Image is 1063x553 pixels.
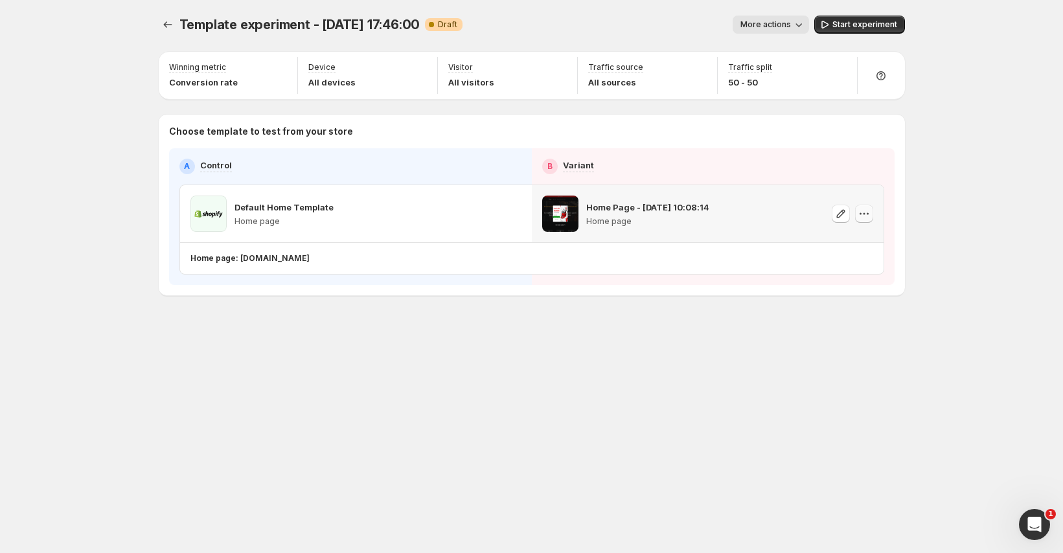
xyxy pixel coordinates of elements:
div: The team will be back 🕒 [21,24,202,49]
div: what doesn mean Gemx only? I can not choose it as A [57,170,238,195]
div: Ahmed says… [10,271,249,326]
div: Operator • 2m ago [21,60,95,67]
button: Emoji picker [20,424,30,435]
span: Start experiment [832,19,897,30]
p: All devices [308,76,356,89]
h2: B [547,161,553,172]
textarea: Message… [11,397,248,419]
div: also default home designed by Gempage and shows this template is used in another experient, I hav... [47,204,249,270]
b: Later [DATE] [32,37,97,47]
div: what doesn mean Gemx only? I can not choose it as A [47,80,249,203]
p: Home page: [DOMAIN_NAME] [190,253,310,264]
button: Home [203,5,227,30]
p: Home Page - [DATE] 10:08:14 [586,201,709,214]
span: More actions [740,19,791,30]
p: Traffic source [588,62,643,73]
p: All sources [588,76,643,89]
img: Default Home Template [190,196,227,232]
button: Send a message… [222,419,243,440]
button: Upload attachment [62,424,72,435]
span: Draft [438,19,457,30]
p: Home page [586,216,709,227]
span: 1 [1046,509,1056,519]
button: go back [8,5,33,30]
button: Start experiment [814,16,905,34]
p: Default Home Template [234,201,334,214]
p: Traffic split [728,62,772,73]
button: Start recording [82,424,93,435]
p: Home page [234,216,334,227]
p: Choose template to test from your store [169,125,895,138]
button: More actions [733,16,809,34]
div: (don' take into account my last comment regarding no have campaign, I have one) [57,279,238,317]
button: Gif picker [41,424,51,435]
div: Ahmed says… [10,204,249,271]
div: Close [227,5,251,28]
p: Visitor [448,62,473,73]
button: Experiments [159,16,177,34]
div: Ahmed says… [10,80,249,204]
h1: Operator [63,12,109,22]
iframe: Intercom live chat [1019,509,1050,540]
div: also default home designed by Gempage and shows this template is used in another experient, I hav... [57,212,238,262]
p: Variant [563,159,594,172]
img: Home Page - Feb 8, 10:08:14 [542,196,578,232]
p: Device [308,62,336,73]
div: Ahmed says… [10,326,249,462]
span: Template experiment - [DATE] 17:46:00 [179,17,420,32]
div: (don' take into account my last comment regarding no have campaign, I have one) [47,271,249,325]
h2: A [184,161,190,172]
img: Profile image for Operator [37,7,58,28]
p: 50 - 50 [728,76,772,89]
p: All visitors [448,76,494,89]
p: Winning metric [169,62,226,73]
p: Conversion rate [169,76,238,89]
p: Control [200,159,232,172]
